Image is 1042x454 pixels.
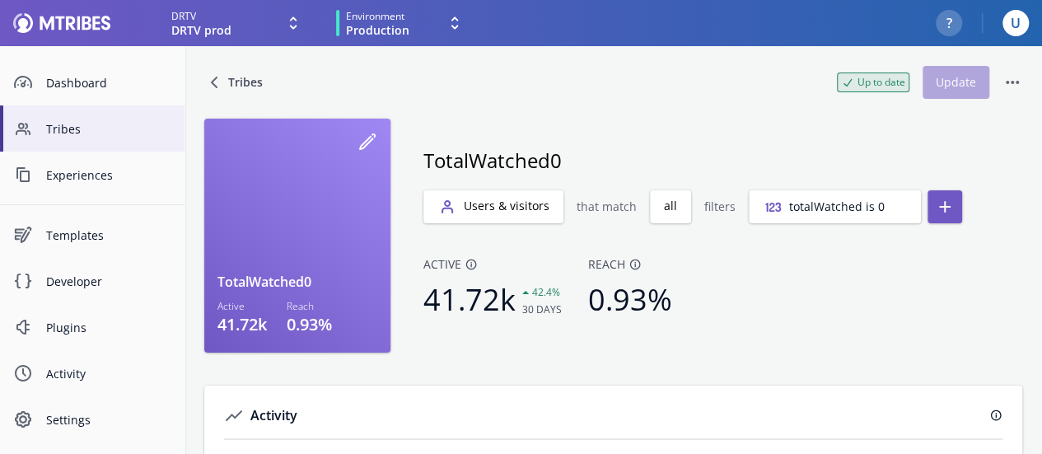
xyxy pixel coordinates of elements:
[423,256,562,273] span: Active
[171,9,303,37] button: DRTVDRTV prod
[46,74,171,91] span: Dashboard
[923,66,989,99] button: Update
[171,24,231,37] span: DRTV prod
[46,120,171,138] span: Tribes
[46,365,171,382] span: Activity
[346,24,409,37] span: Production
[46,227,171,244] span: Templates
[704,190,736,223] span: filters
[46,319,171,336] span: Plugins
[171,9,196,24] span: DRTV
[1002,10,1029,36] button: U
[522,302,562,316] span: 30 days
[13,410,33,429] svg: Cog Symbol
[522,285,560,299] span: 42.4%
[588,256,679,273] span: Reach
[841,76,854,89] svg: Tick Symbol
[46,273,171,290] span: Developer
[577,190,637,223] span: that match
[13,271,33,291] svg: Code Snippet Symbol
[346,9,404,24] span: Environment
[13,119,33,138] svg: People Symbol
[13,363,33,383] svg: Time Symbol
[789,199,885,215] span: totalWatched is 0
[46,166,171,184] span: Experiences
[1002,73,1022,92] svg: Three Dots Symbol
[13,73,33,92] svg: Dashboard Symbol
[423,279,516,320] span: 41.72k
[588,279,672,320] span: 0.93%
[837,73,909,92] button: Up to date
[283,13,303,33] svg: Expand drop down icon
[628,258,642,271] svg: info
[465,258,478,271] svg: info
[423,190,563,223] button: Users & visitors
[445,13,465,33] svg: Expand drop down icon
[204,73,269,92] a: Tribes
[423,146,562,176] input: Untitled
[13,165,33,185] svg: Content Symbol
[936,10,962,36] button: ?
[13,317,33,337] svg: Plugin Symbol
[516,283,535,302] svg: up Arrowhead Symbol
[13,225,33,245] svg: Experiences Symbol
[336,8,470,38] button: EnvironmentProduction
[46,411,171,428] span: Settings
[224,405,989,425] h3: Activity
[989,409,1002,422] svg: info
[650,190,691,223] button: all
